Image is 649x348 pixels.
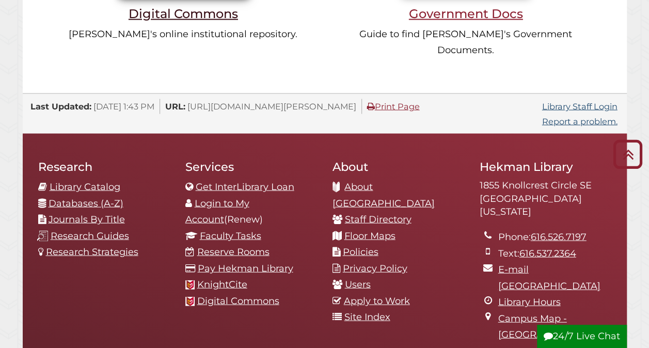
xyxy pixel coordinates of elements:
[519,248,576,259] a: 616.537.2364
[609,146,646,163] a: Back to Top
[185,160,317,174] h2: Services
[197,246,270,258] a: Reserve Rooms
[165,101,185,112] span: URL:
[498,264,600,292] a: E-mail [GEOGRAPHIC_DATA]
[185,196,317,228] li: (Renew)
[185,297,195,306] img: Calvin favicon logo
[338,6,594,21] h3: Government Docs
[185,280,195,290] img: Calvin favicon logo
[51,230,129,242] a: Research Guides
[93,101,154,112] span: [DATE] 1:43 PM
[49,214,125,225] a: Journals By Title
[367,101,420,112] a: Print Page
[197,295,279,307] a: Digital Commons
[480,160,611,174] h2: Hekman Library
[187,101,356,112] span: [URL][DOMAIN_NAME][PERSON_NAME]
[198,263,293,274] a: Pay Hekman Library
[542,101,618,112] a: Library Staff Login
[38,160,170,174] h2: Research
[30,101,91,112] span: Last Updated:
[367,102,375,110] i: Print Page
[344,311,390,323] a: Site Index
[498,246,611,262] li: Text:
[338,26,594,59] p: Guide to find [PERSON_NAME]'s Government Documents.
[480,179,611,219] address: 1855 Knollcrest Circle SE [GEOGRAPHIC_DATA][US_STATE]
[55,6,311,21] h3: Digital Commons
[344,295,410,307] a: Apply to Work
[542,116,618,126] a: Report a problem.
[49,198,123,209] a: Databases (A-Z)
[498,313,600,341] a: Campus Map - [GEOGRAPHIC_DATA]
[185,198,249,226] a: Login to My Account
[196,181,294,193] a: Get InterLibrary Loan
[333,160,464,174] h2: About
[498,296,561,308] a: Library Hours
[37,231,48,242] img: research-guides-icon-white_37x37.png
[197,279,247,290] a: KnightCite
[344,230,395,242] a: Floor Maps
[200,230,261,242] a: Faculty Tasks
[345,279,371,290] a: Users
[333,181,435,209] a: About [GEOGRAPHIC_DATA]
[343,246,378,258] a: Policies
[345,214,411,225] a: Staff Directory
[55,26,311,43] p: [PERSON_NAME]'s online institutional repository.
[46,246,138,258] a: Research Strategies
[498,229,611,246] li: Phone:
[343,263,407,274] a: Privacy Policy
[50,181,120,193] a: Library Catalog
[531,231,587,243] a: 616.526.7197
